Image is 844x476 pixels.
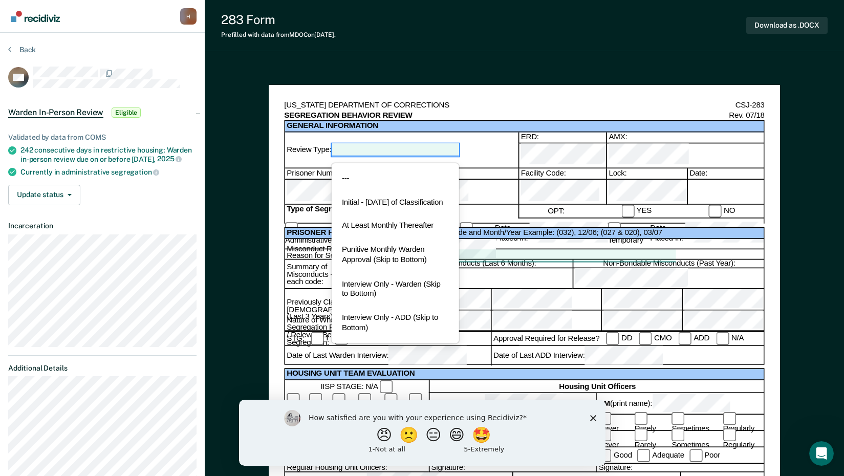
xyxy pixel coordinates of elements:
[518,143,607,168] div: ERD:
[621,205,652,218] label: YES
[639,332,652,345] input: CMO
[311,332,328,345] label: I
[689,449,702,462] input: Poor
[599,429,612,442] input: Never
[608,222,621,235] input: Temporary
[358,394,377,414] label: IV
[672,412,684,425] input: Sometimes
[285,260,366,289] div: Summary of Misconducts - # for each code:
[8,133,197,142] div: Validated by data from COMS
[548,206,565,217] div: OPT:
[287,394,301,414] label: I
[180,8,197,25] div: H
[607,332,633,345] label: DD
[672,429,684,442] input: Sometimes
[599,449,632,462] label: Good
[599,394,764,414] div: (print name):
[428,464,596,472] div: Signature:
[518,169,607,180] div: Facility Code:
[285,222,332,245] label: Administrative
[723,429,764,449] label: Regularly
[287,239,764,259] div: Misconduct Reports Since Last Review:
[332,167,459,191] div: ---
[599,412,612,425] input: Never
[8,45,36,54] button: Back
[596,464,764,472] div: Signature:
[287,346,520,366] div: Date of Last Warden Interview:
[239,400,605,466] iframe: Survey by Kim from Recidiviz
[723,412,764,432] label: Regularly
[332,239,459,272] div: Punitive Monthly Warden Approval (Skip to Bottom)
[606,143,764,168] div: AMX:
[221,12,336,27] div: 283 Form
[518,133,607,143] div: ERD:
[285,219,460,249] div: Date Classified To:
[635,429,667,449] label: Rarely
[287,228,361,237] b: PRISONER HISTORY
[285,331,366,332] div: Nature of What Led to Segregation Placement / Relevant Behavior in Segregation:
[285,464,428,472] div: Regular Housing Unit Officers:
[635,429,647,442] input: Rarely
[717,332,744,345] label: N/A
[599,400,610,407] b: PM
[639,332,672,345] label: CMO
[599,449,612,462] input: Good
[809,441,834,466] iframe: Intercom live chat
[606,180,687,205] div: Lock:
[285,169,365,180] div: Prisoner Number:
[384,394,397,406] input: V
[635,412,647,425] input: Rarely
[332,191,459,215] div: Initial - [DATE] of Classification
[111,168,159,176] span: segregation
[717,332,729,345] input: N/A
[679,332,691,345] input: ADD
[735,100,765,111] div: CSJ-283
[287,334,304,344] div: STG:
[11,11,60,22] img: Recidiviz
[285,228,764,239] div: Format Note: Use Charge Code and Month/Year Example: (032), 12/06; (027 & 020), 03/07
[621,205,634,218] input: YES
[332,214,459,239] div: At Least Monthly Thereafter
[287,380,428,393] div: IISP STAGE: N/A
[409,394,422,406] input: VI
[333,394,351,414] label: III
[608,222,643,245] label: Temporary
[332,306,459,340] div: Interview Only - ADD (Skip to Bottom)
[709,205,722,218] input: NO
[409,394,428,414] label: VI
[366,260,572,268] div: Bondable Misconducts (Last 6 Months):
[309,394,326,414] label: II
[608,222,764,246] div: Date Placed In:
[309,394,321,406] input: II
[709,205,735,218] label: NO
[287,205,360,213] b: Type of Segregation:
[672,412,718,432] label: Sometimes
[689,449,720,462] label: Poor
[284,111,412,121] b: SEGREGATION BEHAVIOR REVIEW
[332,272,459,306] div: Interview Only - Warden (Skip to Bottom)
[572,268,764,289] div: Non-Bondable Misconducts (Past Year):
[180,8,197,25] button: Profile dropdown button
[384,394,402,414] label: V
[285,289,366,331] div: Previously Classified to [DEMOGRAPHIC_DATA] (Last 3 Years):
[284,100,449,111] div: [US_STATE] DEPARTMENT OF CORRECTIONS
[723,412,735,425] input: Regularly
[723,429,735,442] input: Regularly
[287,250,764,263] div: Reason for Segregation Classification:
[606,133,764,143] div: AMX:
[285,222,298,235] input: Administrative
[333,394,345,406] input: III
[637,449,684,462] label: Adequate
[431,394,596,414] div: (print name):
[287,144,518,157] div: Review Type:
[679,332,709,345] label: ADD
[559,383,636,390] b: Housing Unit Officers
[637,449,650,462] input: Adequate
[366,268,572,289] div: Bondable Misconducts (Last 6 Months):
